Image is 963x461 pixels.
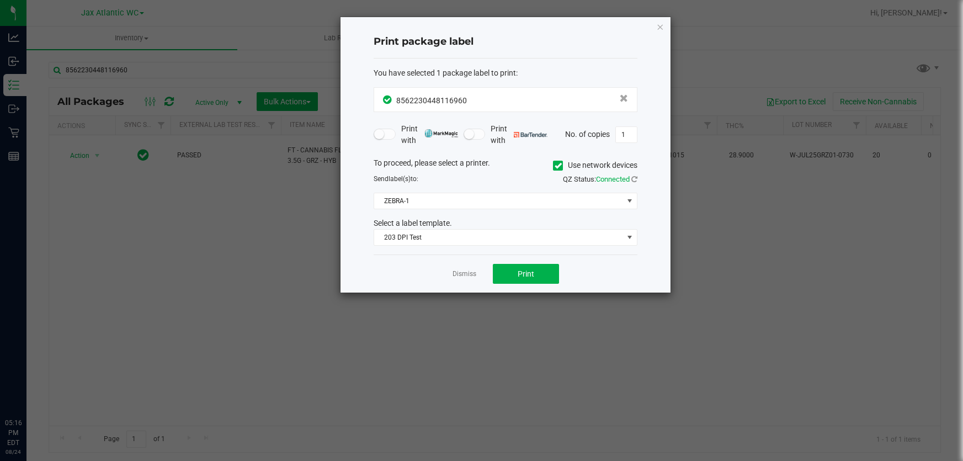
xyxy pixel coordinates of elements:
[11,373,44,406] iframe: Resource center
[401,123,458,146] span: Print with
[365,157,646,174] div: To proceed, please select a printer.
[383,94,393,105] span: In Sync
[389,175,411,183] span: label(s)
[596,175,630,183] span: Connected
[514,132,547,137] img: bartender.png
[563,175,637,183] span: QZ Status:
[374,35,637,49] h4: Print package label
[491,123,547,146] span: Print with
[565,129,610,138] span: No. of copies
[374,175,418,183] span: Send to:
[518,269,534,278] span: Print
[365,218,646,229] div: Select a label template.
[374,230,623,245] span: 203 DPI Test
[396,96,467,105] span: 8562230448116960
[453,269,476,279] a: Dismiss
[374,193,623,209] span: ZEBRA-1
[493,264,559,284] button: Print
[424,129,458,137] img: mark_magic_cybra.png
[553,160,637,171] label: Use network devices
[374,67,637,79] div: :
[374,68,516,77] span: You have selected 1 package label to print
